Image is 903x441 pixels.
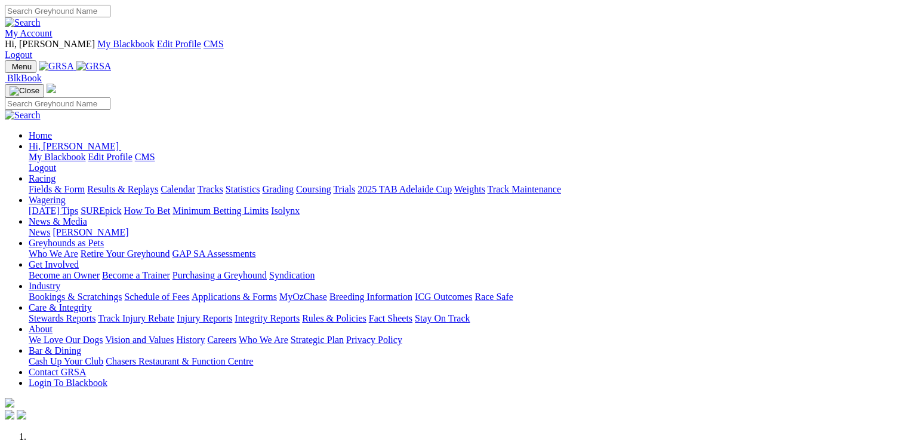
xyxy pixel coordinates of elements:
[235,313,300,323] a: Integrity Reports
[279,292,327,302] a: MyOzChase
[98,313,174,323] a: Track Injury Rebate
[157,39,201,49] a: Edit Profile
[29,270,898,281] div: Get Involved
[106,356,253,366] a: Chasers Restaurant & Function Centre
[88,152,132,162] a: Edit Profile
[81,206,121,216] a: SUREpick
[172,206,269,216] a: Minimum Betting Limits
[29,163,56,173] a: Logout
[369,313,412,323] a: Fact Sheets
[47,84,56,93] img: logo-grsa-white.png
[29,324,53,334] a: About
[97,39,155,49] a: My Blackbook
[29,206,898,216] div: Wagering
[124,292,189,302] a: Schedule of Fees
[29,313,95,323] a: Stewards Reports
[291,335,344,345] a: Strategic Plan
[296,184,331,194] a: Coursing
[5,28,53,38] a: My Account
[226,184,260,194] a: Statistics
[5,73,42,83] a: BlkBook
[29,367,86,377] a: Contact GRSA
[29,173,56,183] a: Racing
[488,184,561,194] a: Track Maintenance
[29,184,85,194] a: Fields & Form
[204,39,224,49] a: CMS
[29,292,122,302] a: Bookings & Scratchings
[192,292,277,302] a: Applications & Forms
[29,345,81,356] a: Bar & Dining
[5,60,36,73] button: Toggle navigation
[5,17,41,28] img: Search
[29,238,104,248] a: Greyhounds as Pets
[5,84,44,97] button: Toggle navigation
[5,97,110,110] input: Search
[29,195,66,205] a: Wagering
[87,184,158,194] a: Results & Replays
[161,184,195,194] a: Calendar
[29,249,898,259] div: Greyhounds as Pets
[29,141,121,151] a: Hi, [PERSON_NAME]
[357,184,452,194] a: 2025 TAB Adelaide Cup
[29,152,86,162] a: My Blackbook
[5,398,14,408] img: logo-grsa-white.png
[207,335,236,345] a: Careers
[263,184,294,194] a: Grading
[81,249,170,259] a: Retire Your Greyhound
[269,270,315,280] a: Syndication
[10,86,39,96] img: Close
[333,184,355,194] a: Trials
[29,249,78,259] a: Who We Are
[5,39,95,49] span: Hi, [PERSON_NAME]
[29,216,87,226] a: News & Media
[102,270,170,280] a: Become a Trainer
[176,335,205,345] a: History
[29,259,79,269] a: Get Involved
[5,410,14,419] img: facebook.svg
[271,206,300,216] a: Isolynx
[124,206,171,216] a: How To Bet
[177,313,232,323] a: Injury Reports
[53,227,128,237] a: [PERSON_NAME]
[17,410,26,419] img: twitter.svg
[454,184,485,194] a: Weights
[105,335,174,345] a: Vision and Values
[415,292,472,302] a: ICG Outcomes
[29,292,898,302] div: Industry
[29,302,92,313] a: Care & Integrity
[29,206,78,216] a: [DATE] Tips
[39,61,74,72] img: GRSA
[29,335,898,345] div: About
[29,227,50,237] a: News
[29,141,119,151] span: Hi, [PERSON_NAME]
[12,62,32,71] span: Menu
[135,152,155,162] a: CMS
[29,184,898,195] div: Racing
[5,110,41,121] img: Search
[198,184,223,194] a: Tracks
[329,292,412,302] a: Breeding Information
[29,281,60,291] a: Industry
[172,270,267,280] a: Purchasing a Greyhound
[29,313,898,324] div: Care & Integrity
[29,356,103,366] a: Cash Up Your Club
[5,5,110,17] input: Search
[29,335,103,345] a: We Love Our Dogs
[172,249,256,259] a: GAP SA Assessments
[5,50,32,60] a: Logout
[29,378,107,388] a: Login To Blackbook
[239,335,288,345] a: Who We Are
[29,227,898,238] div: News & Media
[415,313,470,323] a: Stay On Track
[29,130,52,140] a: Home
[474,292,513,302] a: Race Safe
[346,335,402,345] a: Privacy Policy
[7,73,42,83] span: BlkBook
[29,152,898,173] div: Hi, [PERSON_NAME]
[29,270,100,280] a: Become an Owner
[76,61,112,72] img: GRSA
[302,313,366,323] a: Rules & Policies
[29,356,898,367] div: Bar & Dining
[5,39,898,60] div: My Account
